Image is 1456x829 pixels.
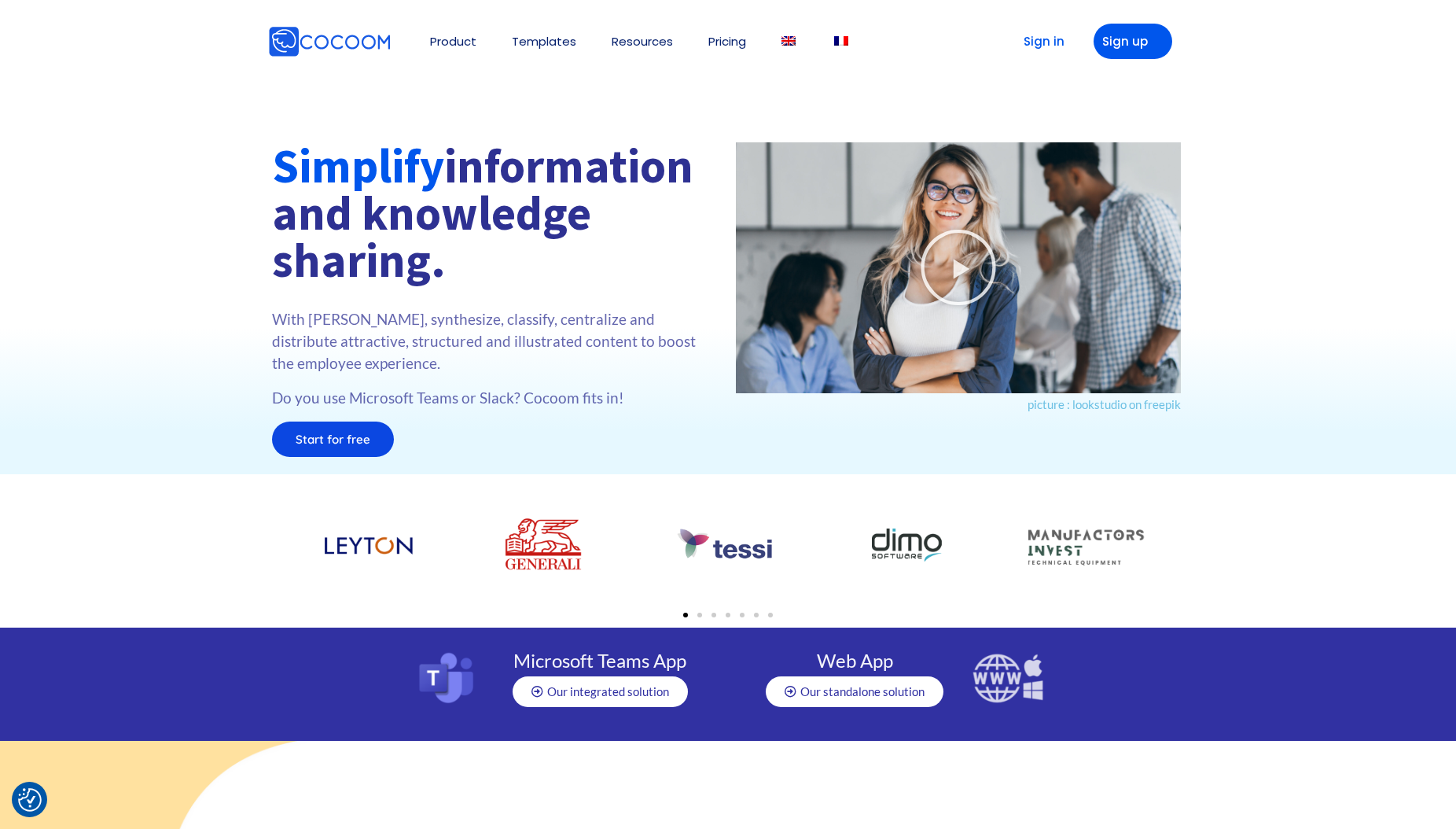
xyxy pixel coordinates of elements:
[766,676,943,707] a: Our standalone solution
[697,613,702,617] span: Go to slide 2
[18,788,42,812] button: Consent Preferences
[1028,397,1181,411] a: picture : lookstudio on freepik
[768,613,773,617] span: Go to slide 7
[296,433,370,445] span: Start for free
[272,142,720,284] h1: information and knowledge sharing.
[740,613,745,617] span: Go to slide 5
[683,613,688,617] span: Go to slide 1
[612,35,673,47] a: Resources
[547,686,669,698] span: Our integrated solution
[513,676,688,707] a: Our integrated solution
[999,24,1078,59] a: Sign in
[834,36,848,46] img: French
[268,26,391,57] img: Cocoom
[754,613,759,617] span: Go to slide 6
[512,35,576,47] a: Templates
[708,35,746,47] a: Pricing
[1094,24,1172,59] a: Sign up
[753,651,957,670] h4: Web App
[800,686,925,698] span: Our standalone solution
[18,788,42,812] img: Revisit consent button
[430,35,476,47] a: Product
[272,422,394,457] a: Start for free
[781,36,796,46] img: English
[272,308,720,374] p: With [PERSON_NAME], synthesize, classify, centralize and distribute attractive, structured and il...
[272,136,444,195] font: Simplify
[272,387,720,409] p: Do you use Microsoft Teams or Slack? Cocoom fits in!
[726,613,730,617] span: Go to slide 4
[497,651,703,670] h4: Microsoft Teams App
[711,613,716,617] span: Go to slide 3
